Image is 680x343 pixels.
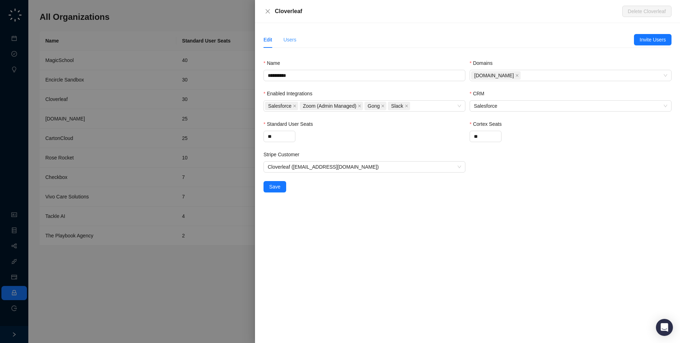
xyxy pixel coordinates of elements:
[275,7,622,16] div: Cloverleaf
[268,162,461,172] span: Cloverleaf (accounting@cloverleaf.me)
[263,36,272,44] div: Edit
[405,104,408,108] span: close
[470,90,489,97] label: CRM
[263,7,272,16] button: Close
[515,74,519,77] span: close
[391,102,403,110] span: Slack
[264,131,295,142] input: Standard User Seats
[263,181,286,192] button: Save
[522,73,523,78] input: Domains
[364,102,386,110] span: Gong
[388,102,410,110] span: Slack
[263,151,304,158] label: Stripe Customer
[265,9,271,14] span: close
[474,101,667,111] span: Salesforce
[471,71,521,80] span: cloverleaf.me
[470,131,501,142] input: Cortex Seats
[268,102,291,110] span: Salesforce
[303,102,356,110] span: Zoom (Admin Managed)
[300,102,363,110] span: Zoom (Admin Managed)
[656,319,673,336] div: Open Intercom Messenger
[474,72,514,79] span: [DOMAIN_NAME]
[381,104,385,108] span: close
[412,103,413,109] input: Enabled Integrations
[263,59,285,67] label: Name
[634,34,671,45] button: Invite Users
[293,104,296,108] span: close
[263,90,317,97] label: Enabled Integrations
[263,120,318,128] label: Standard User Seats
[640,36,666,44] span: Invite Users
[358,104,361,108] span: close
[269,183,280,191] span: Save
[368,102,380,110] span: Gong
[622,6,671,17] button: Delete Cloverleaf
[263,70,465,81] input: Name
[265,102,298,110] span: Salesforce
[470,120,506,128] label: Cortex Seats
[470,59,498,67] label: Domains
[283,36,296,44] div: Users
